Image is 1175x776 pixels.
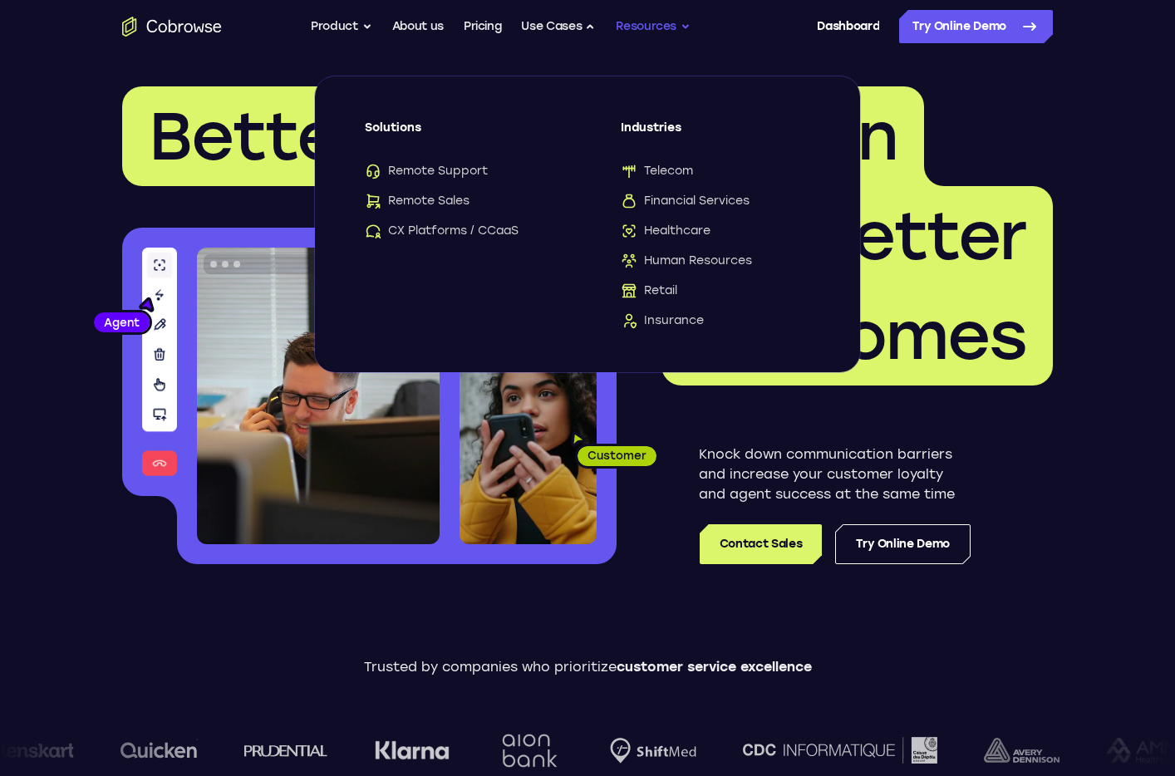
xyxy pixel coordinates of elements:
[621,253,752,269] span: Human Resources
[621,223,637,239] img: Healthcare
[621,312,810,329] a: InsuranceInsurance
[392,10,444,43] a: About us
[621,282,677,299] span: Retail
[365,193,381,209] img: Remote Sales
[242,744,326,757] img: prudential
[740,737,935,763] img: CDC Informatique
[460,347,597,544] img: A customer holding their phone
[464,10,502,43] a: Pricing
[365,163,554,179] a: Remote SupportRemote Support
[365,223,381,239] img: CX Platforms / CCaaS
[621,163,810,179] a: TelecomTelecom
[365,223,554,239] a: CX Platforms / CCaaSCX Platforms / CCaaS
[365,163,381,179] img: Remote Support
[621,282,637,299] img: Retail
[621,120,810,150] span: Industries
[311,10,372,43] button: Product
[621,163,693,179] span: Telecom
[621,312,704,329] span: Insurance
[621,193,750,209] span: Financial Services
[365,193,470,209] span: Remote Sales
[616,10,691,43] button: Resources
[122,17,222,37] a: Go to the home page
[621,282,810,299] a: RetailRetail
[817,10,879,43] a: Dashboard
[197,248,440,544] img: A customer support agent talking on the phone
[149,96,897,176] span: Better communication
[700,524,822,564] a: Contact Sales
[899,10,1053,43] a: Try Online Demo
[365,223,519,239] span: CX Platforms / CCaaS
[621,163,637,179] img: Telecom
[621,312,637,329] img: Insurance
[365,193,554,209] a: Remote SalesRemote Sales
[699,444,971,504] p: Knock down communication barriers and increase your customer loyalty and agent success at the sam...
[621,253,810,269] a: Human ResourcesHuman Resources
[621,223,710,239] span: Healthcare
[835,524,971,564] a: Try Online Demo
[365,120,554,150] span: Solutions
[365,163,488,179] span: Remote Support
[372,740,447,760] img: Klarna
[617,659,812,675] span: customer service excellence
[621,193,810,209] a: Financial ServicesFinancial Services
[607,738,694,764] img: Shiftmed
[621,253,637,269] img: Human Resources
[521,10,596,43] button: Use Cases
[621,193,637,209] img: Financial Services
[621,223,810,239] a: HealthcareHealthcare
